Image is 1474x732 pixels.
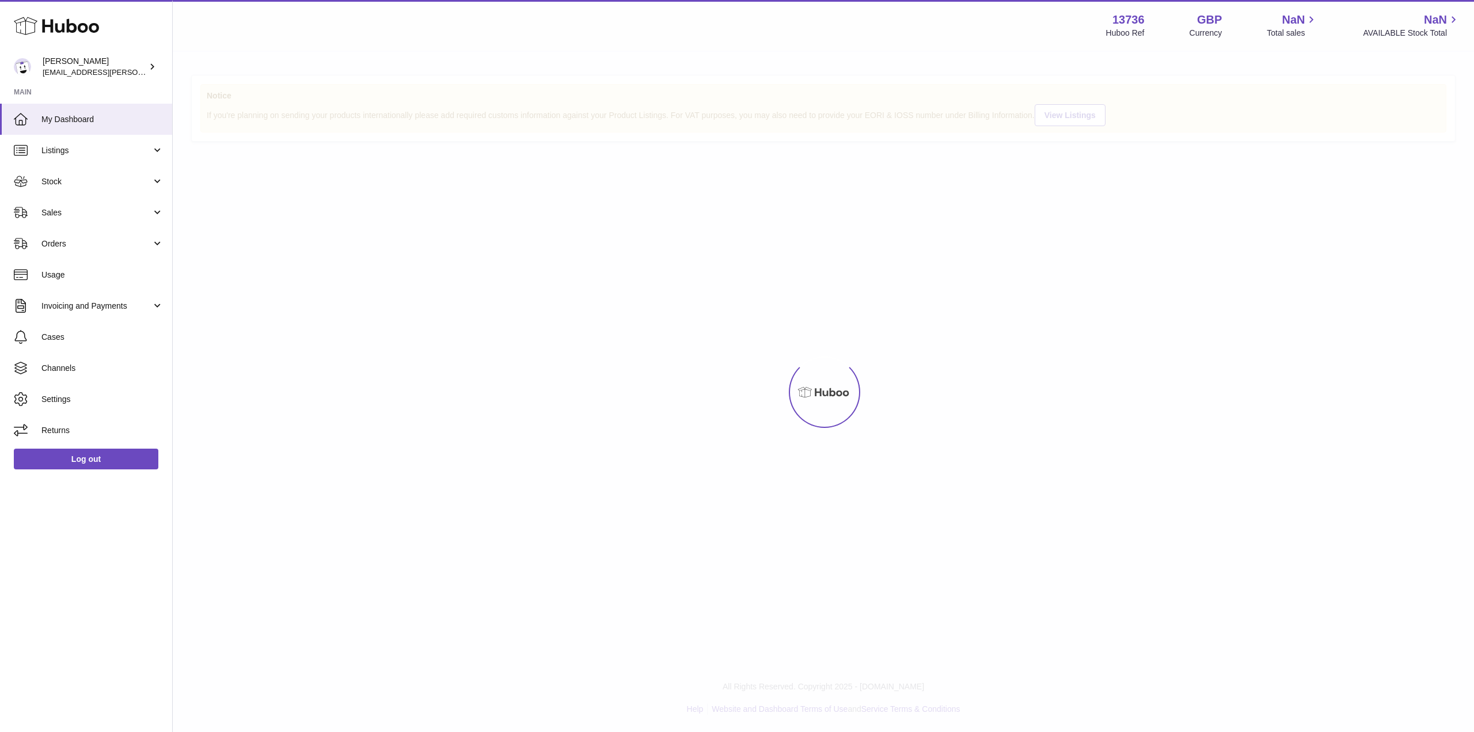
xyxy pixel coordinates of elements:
[1363,28,1460,39] span: AVAILABLE Stock Total
[41,270,164,280] span: Usage
[41,207,151,218] span: Sales
[1106,28,1145,39] div: Huboo Ref
[41,301,151,312] span: Invoicing and Payments
[41,394,164,405] span: Settings
[1112,12,1145,28] strong: 13736
[1267,28,1318,39] span: Total sales
[43,67,231,77] span: [EMAIL_ADDRESS][PERSON_NAME][DOMAIN_NAME]
[1363,12,1460,39] a: NaN AVAILABLE Stock Total
[41,114,164,125] span: My Dashboard
[41,176,151,187] span: Stock
[1282,12,1305,28] span: NaN
[1424,12,1447,28] span: NaN
[41,425,164,436] span: Returns
[43,56,146,78] div: [PERSON_NAME]
[14,58,31,75] img: horia@orea.uk
[41,363,164,374] span: Channels
[1190,28,1222,39] div: Currency
[41,238,151,249] span: Orders
[41,332,164,343] span: Cases
[41,145,151,156] span: Listings
[1267,12,1318,39] a: NaN Total sales
[1197,12,1222,28] strong: GBP
[14,449,158,469] a: Log out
